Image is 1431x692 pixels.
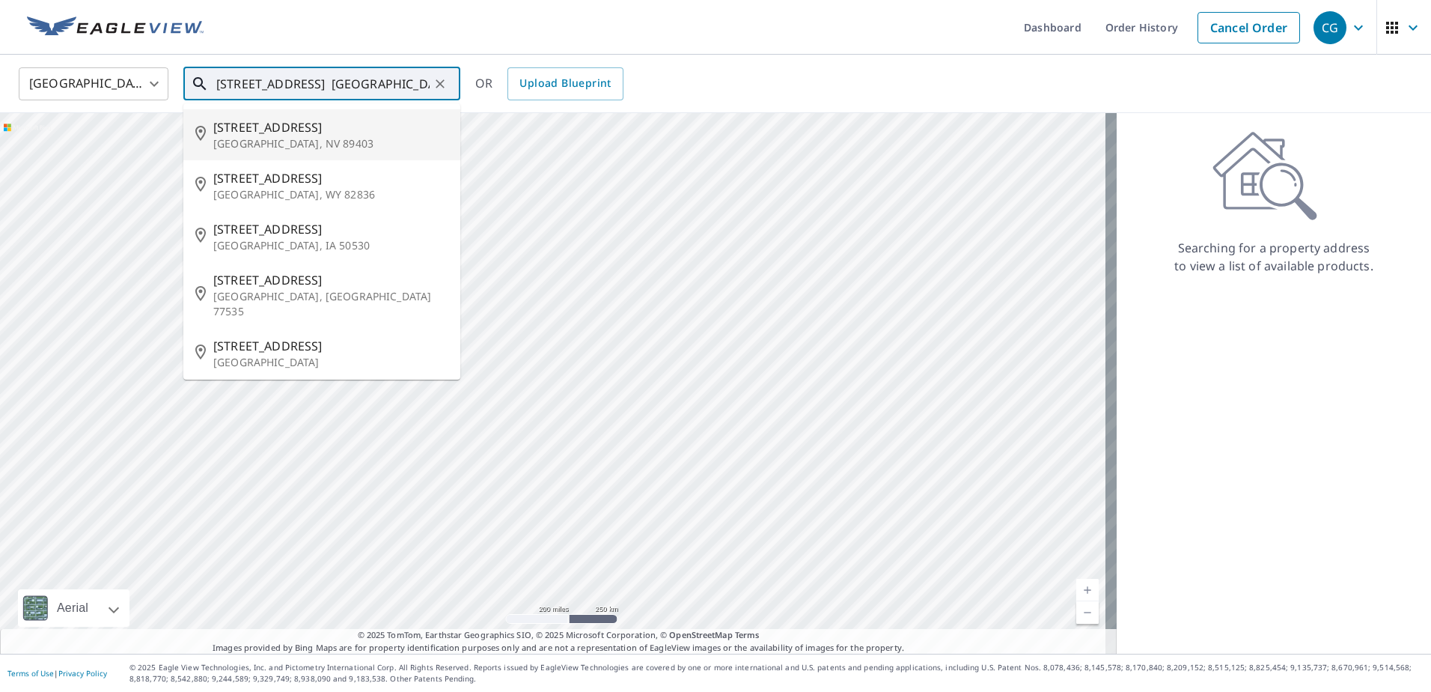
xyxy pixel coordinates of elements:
p: Searching for a property address to view a list of available products. [1174,239,1374,275]
span: © 2025 TomTom, Earthstar Geographics SIO, © 2025 Microsoft Corporation, © [358,629,760,642]
button: Clear [430,73,451,94]
a: Upload Blueprint [507,67,623,100]
span: Upload Blueprint [519,74,611,93]
div: Aerial [52,589,93,627]
a: Terms of Use [7,668,54,679]
a: Current Level 5, Zoom Out [1076,601,1099,624]
span: [STREET_ADDRESS] [213,169,448,187]
a: Privacy Policy [58,668,107,679]
p: [GEOGRAPHIC_DATA], [GEOGRAPHIC_DATA] 77535 [213,289,448,319]
p: [GEOGRAPHIC_DATA], WY 82836 [213,187,448,202]
a: Current Level 5, Zoom In [1076,579,1099,601]
div: [GEOGRAPHIC_DATA] [19,63,168,105]
span: [STREET_ADDRESS] [213,118,448,136]
span: [STREET_ADDRESS] [213,271,448,289]
a: OpenStreetMap [669,629,732,640]
input: Search by address or latitude-longitude [216,63,430,105]
div: CG [1313,11,1346,44]
img: EV Logo [27,16,204,39]
p: © 2025 Eagle View Technologies, Inc. and Pictometry International Corp. All Rights Reserved. Repo... [129,662,1424,685]
p: [GEOGRAPHIC_DATA], IA 50530 [213,238,448,253]
div: Aerial [18,589,129,627]
a: Cancel Order [1197,12,1300,43]
a: Terms [735,629,760,640]
p: [GEOGRAPHIC_DATA], NV 89403 [213,136,448,151]
p: [GEOGRAPHIC_DATA] [213,355,448,370]
div: OR [475,67,623,100]
span: [STREET_ADDRESS] [213,220,448,238]
span: [STREET_ADDRESS] [213,337,448,355]
p: | [7,669,107,678]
